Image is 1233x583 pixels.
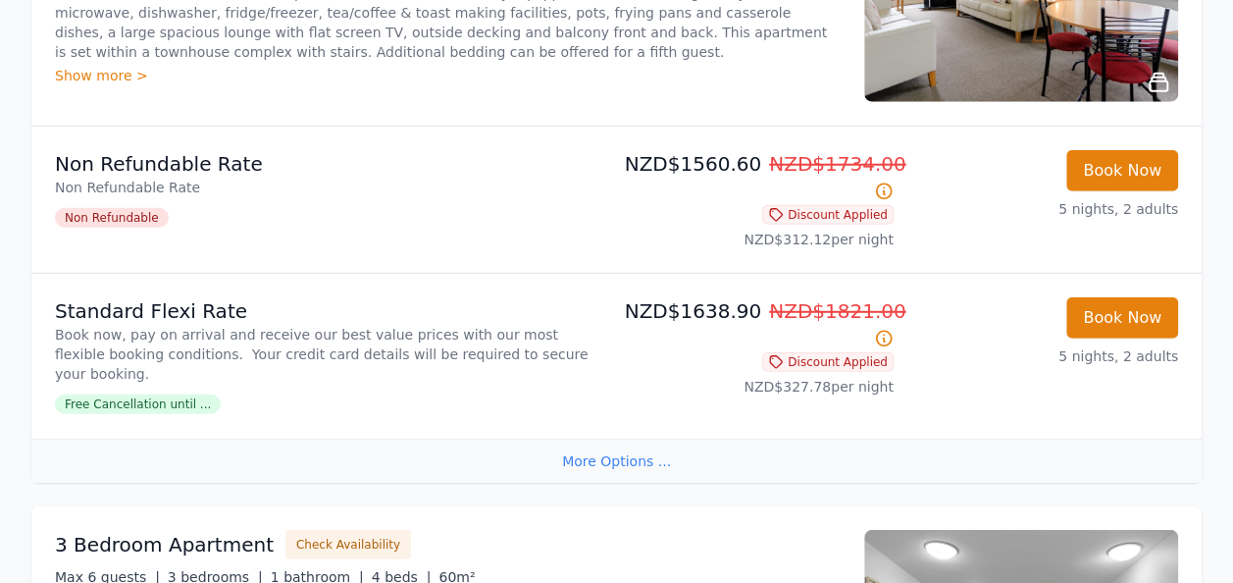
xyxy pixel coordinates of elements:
[55,395,221,414] span: Free Cancellation until ...
[285,530,411,559] button: Check Availability
[1066,297,1178,339] button: Book Now
[625,297,894,352] p: NZD$1638.90
[55,66,841,85] div: Show more >
[31,439,1202,483] div: More Options ...
[769,299,906,323] span: NZD$1821.00
[55,178,609,197] p: Non Refundable Rate
[625,150,894,205] p: NZD$1560.60
[625,230,894,249] p: NZD$312.12 per night
[909,199,1178,219] p: 5 nights, 2 adults
[1066,150,1178,191] button: Book Now
[909,346,1178,366] p: 5 nights, 2 adults
[769,152,906,176] span: NZD$1734.00
[625,377,894,397] p: NZD$327.78 per night
[55,325,609,384] p: Book now, pay on arrival and receive our best value prices with our most flexible booking conditi...
[55,208,169,228] span: Non Refundable
[762,352,894,372] span: Discount Applied
[55,297,609,325] p: Standard Flexi Rate
[55,150,609,178] p: Non Refundable Rate
[762,205,894,225] span: Discount Applied
[55,531,274,558] h3: 3 Bedroom Apartment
